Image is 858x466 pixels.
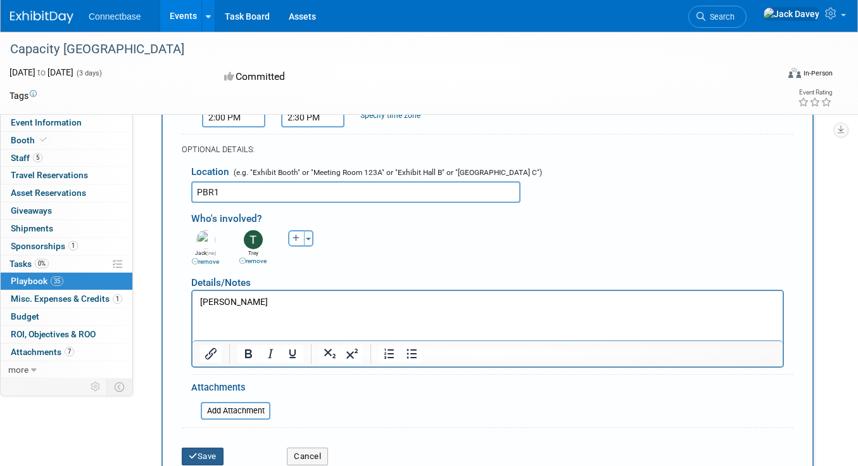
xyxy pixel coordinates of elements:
span: Sponsorships [11,241,78,251]
span: Attachments [11,347,74,357]
span: more [8,365,28,375]
button: Bullet list [401,345,422,363]
button: Insert/edit link [200,345,222,363]
button: Superscript [341,345,363,363]
div: Event Format [711,66,833,85]
span: Asset Reservations [11,188,86,198]
iframe: Rich Text Area [192,291,783,340]
a: Staff5 [1,150,132,167]
span: Booth [11,135,49,145]
a: ROI, Objectives & ROO [1,326,132,343]
span: Search [705,12,735,22]
span: (e.g. "Exhibit Booth" or "Meeting Room 123A" or "Exhibit Hall B" or "[GEOGRAPHIC_DATA] C") [231,168,542,177]
span: 1 [68,241,78,250]
span: Location [191,166,229,178]
div: Capacity [GEOGRAPHIC_DATA] [6,38,762,61]
span: Event Information [11,117,82,127]
button: Numbered list [379,345,400,363]
img: Format-Inperson.png [788,68,801,78]
img: Jack Davey [763,7,820,21]
span: 1 [113,294,122,304]
a: Tasks0% [1,256,132,273]
a: Playbook35 [1,273,132,290]
span: Tasks [9,259,49,269]
span: 0% [35,259,49,268]
a: Booth [1,132,132,149]
span: Misc. Expenses & Credits [11,294,122,304]
a: remove [239,257,267,264]
button: Bold [237,345,259,363]
span: Shipments [11,223,53,233]
div: In-Person [803,68,833,78]
span: Budget [11,311,39,321]
a: more [1,361,132,379]
a: Search [688,6,747,28]
div: Committed [220,66,482,88]
a: Asset Reservations [1,184,132,202]
div: Details/Notes [191,266,784,290]
a: Event Information [1,114,132,131]
a: Sponsorships1 [1,238,132,255]
button: Cancel [287,448,328,465]
span: 35 [51,276,63,286]
div: Trey [232,249,274,266]
i: Booth reservation complete [41,136,47,143]
input: End Time [281,107,344,127]
input: Start Time [202,107,265,127]
button: Subscript [319,345,341,363]
a: Misc. Expenses & Credits1 [1,290,132,307]
span: (me) [206,250,217,256]
button: Italic [260,345,281,363]
img: T.jpg [244,230,263,249]
div: Event Rating [798,89,832,96]
span: Connectbase [89,11,141,22]
td: Toggle Event Tabs [107,379,133,395]
span: Giveaways [11,205,52,216]
span: 5 [33,153,42,162]
button: Save [182,448,224,465]
a: Shipments [1,220,132,237]
span: Playbook [11,276,63,286]
td: Tags [9,89,37,102]
a: Attachments7 [1,344,132,361]
a: Budget [1,308,132,325]
a: remove [192,258,219,265]
div: Attachments [191,381,270,398]
span: Staff [11,153,42,163]
span: to [35,67,47,77]
div: Jack [185,249,226,266]
a: Travel Reservations [1,167,132,184]
span: (3 days) [75,69,102,77]
div: OPTIONAL DETAILS: [182,144,793,155]
span: [DATE] [DATE] [9,67,73,77]
span: 7 [65,347,74,356]
div: Who's involved? [191,206,793,227]
a: Giveaways [1,202,132,219]
span: Travel Reservations [11,170,88,180]
td: Personalize Event Tab Strip [85,379,107,395]
a: Specify time zone [360,111,420,120]
span: ROI, Objectives & ROO [11,329,96,339]
img: ExhibitDay [10,11,73,23]
button: Underline [282,345,303,363]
